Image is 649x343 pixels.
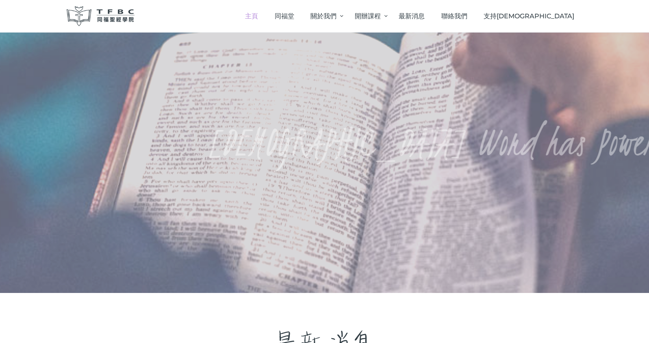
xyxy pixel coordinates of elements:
span: 同福堂 [275,12,294,20]
span: 關於我們 [310,12,336,20]
span: 主頁 [245,12,258,20]
span: 開辦課程 [355,12,381,20]
span: 最新消息 [399,12,425,20]
a: 聯絡我們 [433,4,475,28]
a: 支持[DEMOGRAPHIC_DATA] [475,4,583,28]
a: 開辦課程 [346,4,390,28]
span: 支持[DEMOGRAPHIC_DATA] [484,12,574,20]
img: 同福聖經學院 TFBC [67,6,135,26]
a: 最新消息 [391,4,433,28]
a: 主頁 [237,4,267,28]
span: 聯絡我們 [441,12,467,20]
a: 同福堂 [266,4,302,28]
a: 關於我們 [302,4,346,28]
